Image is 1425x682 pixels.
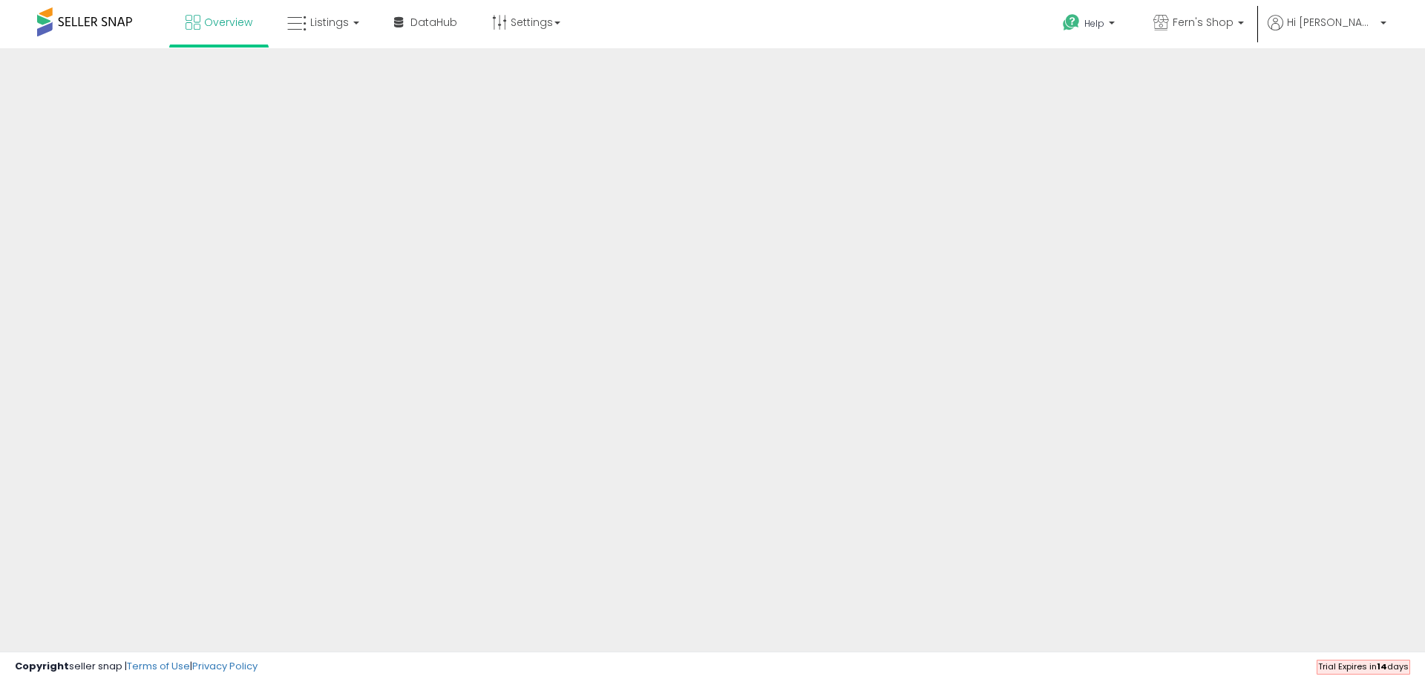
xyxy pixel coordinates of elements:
[204,15,252,30] span: Overview
[192,659,258,673] a: Privacy Policy
[1318,660,1409,672] span: Trial Expires in days
[310,15,349,30] span: Listings
[127,659,190,673] a: Terms of Use
[1268,15,1386,48] a: Hi [PERSON_NAME]
[15,660,258,674] div: seller snap | |
[1084,17,1104,30] span: Help
[1173,15,1234,30] span: Fern's Shop
[1377,660,1387,672] b: 14
[1287,15,1376,30] span: Hi [PERSON_NAME]
[15,659,69,673] strong: Copyright
[1062,13,1081,32] i: Get Help
[1051,2,1130,48] a: Help
[410,15,457,30] span: DataHub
